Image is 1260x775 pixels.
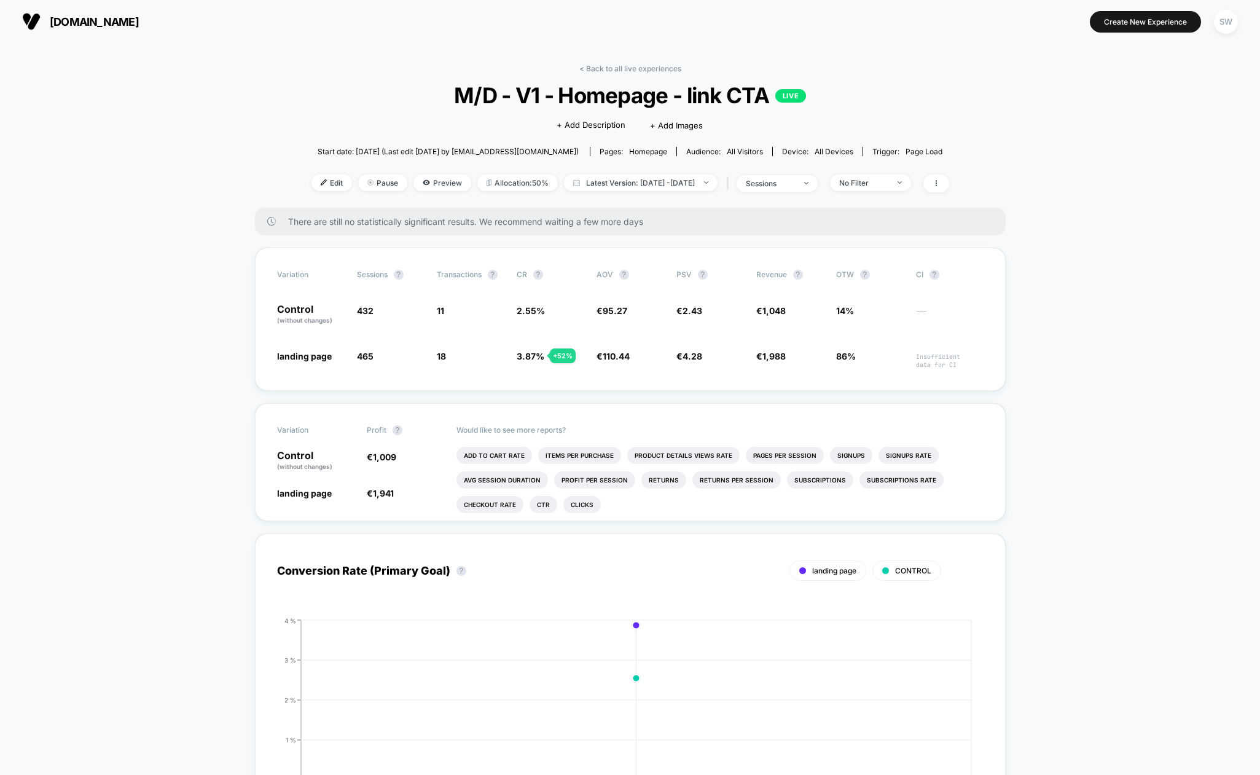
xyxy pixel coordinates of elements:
button: ? [394,270,404,280]
div: No Filter [839,178,888,187]
div: Trigger: [872,147,942,156]
span: € [597,305,627,316]
button: Create New Experience [1090,11,1201,33]
span: OTW [836,270,904,280]
span: M/D - V1 - Homepage - link CTA [343,82,917,108]
span: 95.27 [603,305,627,316]
img: end [704,181,708,184]
div: Pages: [600,147,667,156]
li: Profit Per Session [554,471,635,489]
span: Insufficient data for CI [916,353,984,369]
span: CR [517,270,527,279]
span: 11 [437,305,444,316]
button: ? [619,270,629,280]
img: end [804,182,808,184]
span: PSV [676,270,692,279]
tspan: 3 % [284,656,296,663]
span: Sessions [357,270,388,279]
span: 1,941 [373,488,394,498]
button: ? [860,270,870,280]
button: [DOMAIN_NAME] [18,12,143,31]
span: landing page [812,566,856,575]
span: AOV [597,270,613,279]
span: --- [916,307,984,325]
li: Product Details Views Rate [627,447,740,464]
span: Variation [277,270,345,280]
li: Returns Per Session [692,471,781,489]
span: 1,048 [762,305,786,316]
img: rebalance [487,179,491,186]
span: | [724,175,737,192]
span: 432 [357,305,374,316]
li: Subscriptions Rate [859,471,944,489]
span: + Add Description [557,119,625,132]
span: 4.28 [683,351,702,361]
img: edit [321,179,327,186]
span: € [367,452,396,462]
span: 1,988 [762,351,786,361]
img: end [367,179,374,186]
span: 1,009 [373,452,396,462]
span: [DOMAIN_NAME] [50,15,139,28]
span: Allocation: 50% [477,175,558,191]
li: Ctr [530,496,557,513]
span: landing page [277,488,332,498]
span: Latest Version: [DATE] - [DATE] [564,175,718,191]
span: 14% [836,305,854,316]
li: Add To Cart Rate [456,447,532,464]
img: calendar [573,179,580,186]
span: CONTROL [895,566,931,575]
span: Page Load [906,147,942,156]
tspan: 1 % [286,736,296,743]
span: There are still no statistically significant results. We recommend waiting a few more days [288,216,981,227]
span: 18 [437,351,446,361]
button: SW [1210,9,1242,34]
p: Control [277,450,354,471]
span: € [756,351,786,361]
span: € [367,488,394,498]
span: CI [916,270,984,280]
li: Clicks [563,496,601,513]
button: ? [488,270,498,280]
div: sessions [746,179,795,188]
span: € [597,351,630,361]
li: Signups [830,447,872,464]
li: Signups Rate [878,447,939,464]
span: (without changes) [277,463,332,470]
span: 2.55 % [517,305,545,316]
div: SW [1214,10,1238,34]
div: + 52 % [550,348,576,363]
span: Pause [358,175,407,191]
span: 110.44 [603,351,630,361]
tspan: 2 % [284,696,296,703]
span: Device: [772,147,863,156]
button: ? [929,270,939,280]
img: end [898,181,902,184]
span: homepage [629,147,667,156]
button: ? [698,270,708,280]
img: Visually logo [22,12,41,31]
p: Would like to see more reports? [456,425,984,435]
li: Returns [641,471,686,489]
span: € [756,305,786,316]
span: 86% [836,351,856,361]
li: Pages Per Session [746,447,824,464]
span: all devices [815,147,853,156]
span: 3.87 % [517,351,544,361]
span: (without changes) [277,317,332,324]
span: 465 [357,351,374,361]
span: Preview [413,175,471,191]
tspan: 4 % [284,616,296,624]
a: < Back to all live experiences [579,64,681,73]
button: ? [456,566,466,576]
span: Transactions [437,270,482,279]
span: Profit [367,425,386,435]
li: Subscriptions [787,471,853,489]
li: Checkout Rate [456,496,523,513]
span: € [676,351,702,361]
span: Edit [311,175,352,191]
span: All Visitors [727,147,763,156]
p: Control [277,304,345,325]
button: ? [393,425,402,435]
li: Avg Session Duration [456,471,548,489]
